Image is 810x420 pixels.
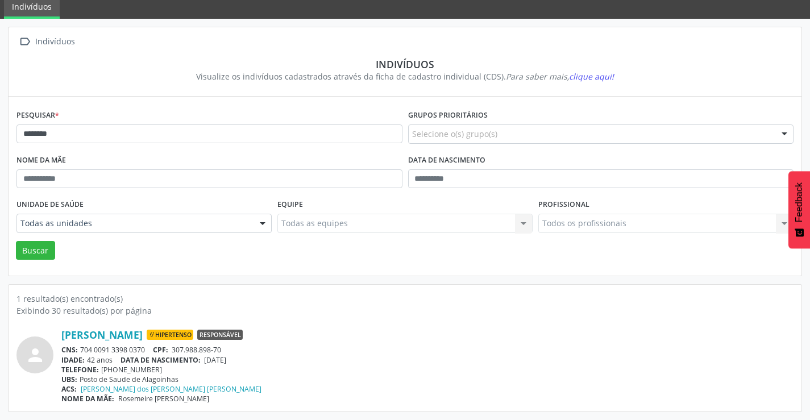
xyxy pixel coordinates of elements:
div: 42 anos [61,355,794,365]
span: NOME DA MÃE: [61,394,114,404]
a: [PERSON_NAME] [61,328,143,341]
div: 1 resultado(s) encontrado(s) [16,293,794,305]
span: UBS: [61,375,77,384]
span: Feedback [794,182,804,222]
label: Equipe [277,196,303,214]
a: [PERSON_NAME] dos [PERSON_NAME] [PERSON_NAME] [81,384,261,394]
label: Nome da mãe [16,152,66,169]
button: Feedback - Mostrar pesquisa [788,171,810,248]
i: person [25,345,45,365]
span: TELEFONE: [61,365,99,375]
span: Rosemeire [PERSON_NAME] [118,394,209,404]
div: [PHONE_NUMBER] [61,365,794,375]
label: Data de nascimento [408,152,485,169]
div: Visualize os indivíduos cadastrados através da ficha de cadastro individual (CDS). [24,70,786,82]
a:  Indivíduos [16,34,77,50]
div: Posto de Saude de Alagoinhas [61,375,794,384]
span: [DATE] [204,355,226,365]
span: Todas as unidades [20,218,248,229]
span: Hipertenso [147,330,193,340]
span: Selecione o(s) grupo(s) [412,128,497,140]
div: Indivíduos [33,34,77,50]
span: ACS: [61,384,77,394]
i:  [16,34,33,50]
span: DATA DE NASCIMENTO: [121,355,201,365]
button: Buscar [16,241,55,260]
div: 704 0091 3398 0370 [61,345,794,355]
span: CPF: [153,345,168,355]
label: Profissional [538,196,589,214]
label: Grupos prioritários [408,107,488,124]
span: 307.988.898-70 [172,345,221,355]
i: Para saber mais, [506,71,614,82]
span: clique aqui! [569,71,614,82]
span: Responsável [197,330,243,340]
label: Pesquisar [16,107,59,124]
span: IDADE: [61,355,85,365]
div: Indivíduos [24,58,786,70]
label: Unidade de saúde [16,196,84,214]
span: CNS: [61,345,78,355]
div: Exibindo 30 resultado(s) por página [16,305,794,317]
